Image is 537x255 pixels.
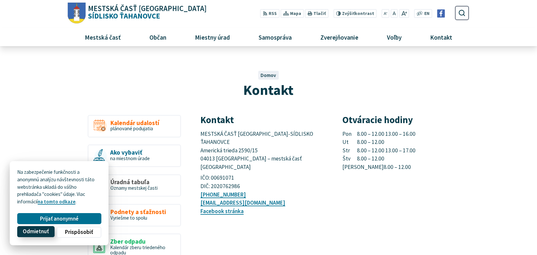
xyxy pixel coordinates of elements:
[88,115,181,137] a: Kalendár udalostí plánované podujatia
[428,28,455,46] span: Kontakt
[17,213,101,224] button: Prijať anonymné
[73,28,133,46] a: Mestská časť
[88,5,207,12] span: Mestská časť [GEOGRAPHIC_DATA]
[309,28,370,46] a: Zverejňovanie
[110,185,158,191] span: Oznamy mestskej časti
[418,28,464,46] a: Kontakt
[57,227,101,238] button: Prispôsobiť
[382,9,390,18] button: Zmenšiť veľkosť písma
[342,130,469,172] p: 8.00 – 12.00 13.00 – 16.00 8.00 – 12.00 8.00 – 12.00 13.00 – 17.00 8.00 – 12.00 8.00 – 12.00
[342,130,357,138] span: Pon
[110,149,150,156] span: Ako vybaviť
[110,238,175,245] span: Zber odpadu
[68,3,207,24] a: Logo Sídlisko Ťahanovce, prejsť na domovskú stránku.
[342,155,357,163] span: Štv
[137,28,178,46] a: Občan
[192,28,232,46] span: Miestny úrad
[385,28,404,46] span: Voľby
[269,10,277,17] span: RSS
[200,199,285,206] a: [EMAIL_ADDRESS][DOMAIN_NAME]
[88,174,181,197] a: Úradná tabuľa Oznamy mestskej časti
[110,155,150,161] span: na miestnom úrade
[17,226,54,237] button: Odmietnuť
[260,9,279,18] a: RSS
[200,208,244,215] a: Facebook stránka
[200,191,246,198] a: [PHONE_NUMBER]
[333,9,377,18] button: Zvýšiťkontrast
[110,120,159,126] span: Kalendár udalostí
[200,130,314,171] span: MESTSKÁ ČASŤ [GEOGRAPHIC_DATA]-SÍDLISKO ŤAHANOVCE Americká trieda 2590/15 04013 [GEOGRAPHIC_DATA]...
[318,28,361,46] span: Zverejňovanie
[88,204,181,226] a: Podnety a sťažnosti Vyriešme to spolu
[110,179,158,185] span: Úradná tabuľa
[17,169,101,206] p: Na zabezpečenie funkčnosti a anonymnú analýzu návštevnosti táto webstránka ukladá do vášho prehli...
[290,10,301,17] span: Mapa
[399,9,409,18] button: Zväčšiť veľkosť písma
[40,215,79,222] span: Prijať anonymné
[375,28,414,46] a: Voľby
[243,81,293,99] span: Kontakt
[65,229,93,236] span: Prispôsobiť
[110,125,153,132] span: plánované podujatia
[247,28,304,46] a: Samospráva
[423,10,431,17] a: EN
[261,72,276,78] a: Domov
[147,28,169,46] span: Občan
[110,215,147,221] span: Vyriešme to spolu
[342,115,469,125] h3: Otváracie hodiny
[200,174,327,190] p: IČO: 00691071 DIČ: 2020762986
[110,209,166,215] span: Podnety a sťažnosti
[200,115,327,125] h3: Kontakt
[38,198,75,205] a: na tomto odkaze
[424,10,429,17] span: EN
[313,11,326,16] span: Tlačiť
[183,28,242,46] a: Miestny úrad
[256,28,294,46] span: Samospráva
[342,147,357,155] span: Str
[281,9,304,18] a: Mapa
[305,9,328,18] button: Tlačiť
[88,145,181,167] a: Ako vybaviť na miestnom úrade
[23,228,49,235] span: Odmietnuť
[342,138,357,147] span: Ut
[342,163,384,172] span: [PERSON_NAME]
[342,11,355,16] span: Zvýšiť
[342,11,374,16] span: kontrast
[390,9,398,18] button: Nastaviť pôvodnú veľkosť písma
[437,9,445,18] img: Prejsť na Facebook stránku
[82,28,123,46] span: Mestská časť
[68,3,86,24] img: Prejsť na domovskú stránku
[86,5,207,20] span: Sídlisko Ťahanovce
